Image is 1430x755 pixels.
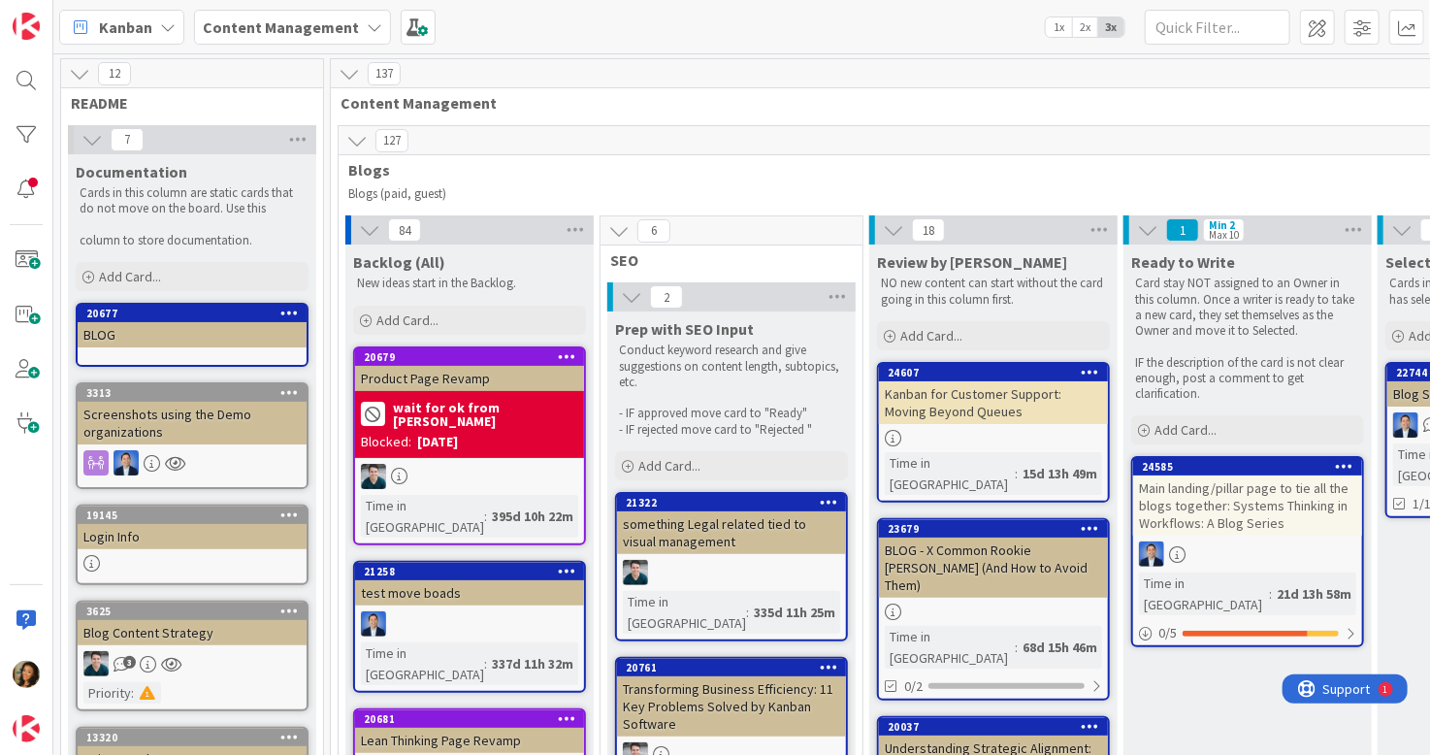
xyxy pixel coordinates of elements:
[78,305,307,322] div: 20677
[355,563,584,606] div: 21258test move boads
[131,682,134,704] span: :
[78,603,307,620] div: 3625
[881,276,1106,308] p: NO new content can start without the card going in this column first.
[101,8,106,23] div: 1
[1154,421,1217,439] span: Add Card...
[376,312,439,329] span: Add Card...
[1135,276,1360,339] p: Card stay NOT assigned to an Owner in this column. Once a writer is ready to take a new card, the...
[98,62,131,85] span: 12
[13,715,40,742] img: avatar
[355,366,584,391] div: Product Page Revamp
[1131,252,1235,272] span: Ready to Write
[71,93,299,113] span: README
[900,327,962,345] span: Add Card...
[355,611,584,637] div: DP
[912,218,945,242] span: 18
[78,603,307,645] div: 3625Blog Content Strategy
[1133,542,1362,567] div: DP
[86,386,307,400] div: 3313
[83,682,131,704] div: Priority
[623,591,746,634] div: Time in [GEOGRAPHIC_DATA]
[78,450,307,476] div: DP
[1142,460,1362,474] div: 24585
[749,602,840,623] div: 335d 11h 25m
[364,565,584,578] div: 21258
[650,285,683,309] span: 2
[86,605,307,618] div: 3625
[355,710,584,753] div: 20681Lean Thinking Page Revamp
[1269,583,1272,605] span: :
[879,520,1108,538] div: 23679
[1018,637,1102,658] div: 68d 15h 46m
[879,381,1108,424] div: Kanban for Customer Support: Moving Beyond Queues
[361,464,386,489] img: AN
[111,128,144,151] span: 7
[619,422,844,438] p: - IF rejected move card to "Rejected "
[904,676,923,697] span: 0/2
[361,432,411,452] div: Blocked:
[484,653,487,674] span: :
[879,538,1108,598] div: BLOG - X Common Rookie [PERSON_NAME] (And How to Avoid Them)
[80,233,305,248] p: column to store documentation.
[86,731,307,744] div: 13320
[879,364,1108,424] div: 24607Kanban for Customer Support: Moving Beyond Queues
[78,384,307,402] div: 3313
[885,452,1015,495] div: Time in [GEOGRAPHIC_DATA]
[78,524,307,549] div: Login Info
[617,659,846,676] div: 20761
[617,659,846,737] div: 20761Transforming Business Efficiency: 11 Key Problems Solved by Kanban Software
[619,343,844,390] p: Conduct keyword research and give suggestions on content length, subtopics, etc.
[623,560,648,585] img: AN
[355,348,584,391] div: 20679Product Page Revamp
[417,432,458,452] div: [DATE]
[78,729,307,746] div: 13320
[13,661,40,688] img: CL
[86,307,307,320] div: 20677
[617,676,846,737] div: Transforming Business Efficiency: 11 Key Problems Solved by Kanban Software
[1018,463,1102,484] div: 15d 13h 49m
[484,506,487,527] span: :
[1046,17,1072,37] span: 1x
[1272,583,1356,605] div: 21d 13h 58m
[361,611,386,637] img: DP
[361,495,484,538] div: Time in [GEOGRAPHIC_DATA]
[617,560,846,585] div: AN
[13,13,40,40] img: Visit kanbanzone.com
[41,3,88,26] span: Support
[617,511,846,554] div: something Legal related tied to visual management
[888,366,1108,379] div: 24607
[1015,637,1018,658] span: :
[879,364,1108,381] div: 24607
[1133,476,1362,536] div: Main landing/pillar page to tie all the blogs together: Systems Thinking in Workflows: A Blog Series
[114,450,139,476] img: DP
[78,305,307,347] div: 20677BLOG
[1166,218,1199,242] span: 1
[626,661,846,674] div: 20761
[364,350,584,364] div: 20679
[1133,621,1362,645] div: 0/5
[78,384,307,444] div: 3313Screenshots using the Demo organizations
[617,494,846,511] div: 21322
[76,162,187,181] span: Documentation
[353,252,445,272] span: Backlog (All)
[1209,220,1235,230] div: Min 2
[393,401,578,428] b: wait for ok from [PERSON_NAME]
[355,710,584,728] div: 20681
[99,268,161,285] span: Add Card...
[1135,355,1360,403] p: IF the description of the card is not clear enough, post a comment to get clarification.
[78,322,307,347] div: BLOG
[879,718,1108,736] div: 20037
[879,520,1108,598] div: 23679BLOG - X Common Rookie [PERSON_NAME] (And How to Avoid Them)
[203,17,359,37] b: Content Management
[355,348,584,366] div: 20679
[78,507,307,524] div: 19145
[888,522,1108,536] div: 23679
[388,218,421,242] span: 84
[1209,230,1239,240] div: Max 10
[619,406,844,421] p: - IF approved move card to "Ready"
[83,651,109,676] img: AN
[885,626,1015,669] div: Time in [GEOGRAPHIC_DATA]
[355,728,584,753] div: Lean Thinking Page Revamp
[364,712,584,726] div: 20681
[626,496,846,509] div: 21322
